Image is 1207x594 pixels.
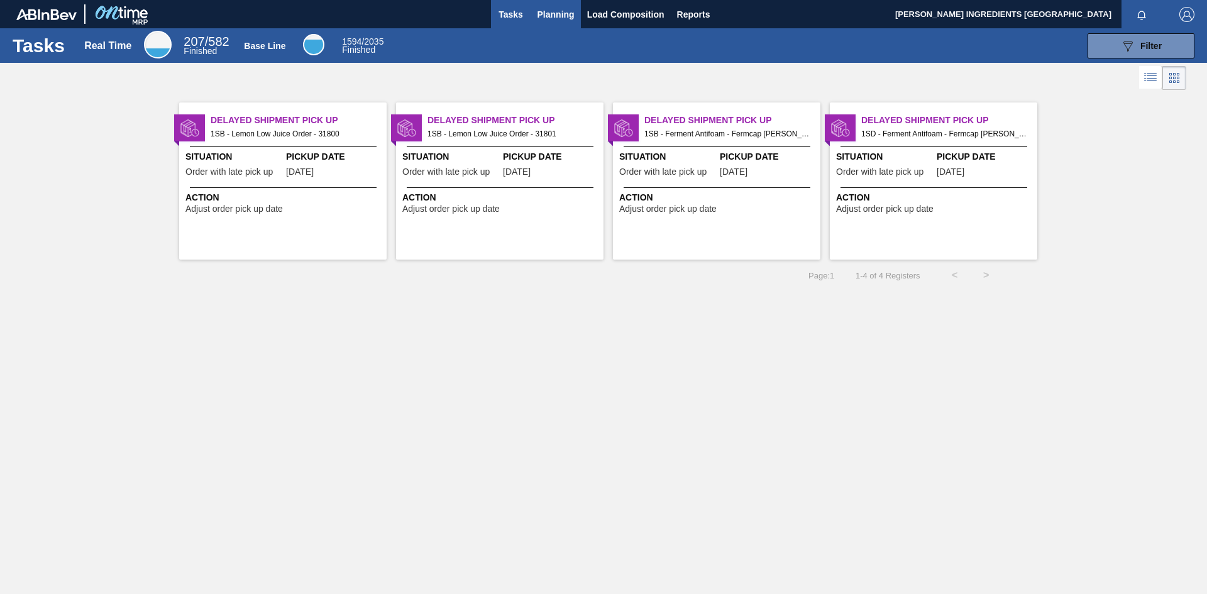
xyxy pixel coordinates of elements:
[180,119,199,138] img: status
[185,191,383,204] span: Action
[836,204,934,214] span: Adjust order pick up date
[13,38,68,53] h1: Tasks
[185,150,283,163] span: Situation
[644,127,810,141] span: 1SB - Ferment Antifoam - Fermcap Kerry Order - 28138
[342,45,375,55] span: Finished
[937,150,1034,163] span: Pickup Date
[342,36,361,47] span: 1594
[1139,66,1162,90] div: List Vision
[427,127,593,141] span: 1SB - Lemon Low Juice Order - 31801
[861,114,1037,127] span: Delayed Shipment Pick Up
[537,7,575,22] span: Planning
[303,34,324,55] div: Base Line
[1088,33,1194,58] button: Filter
[861,127,1027,141] span: 1SD - Ferment Antifoam - Fermcap Kerry Order - 32276
[211,114,387,127] span: Delayed Shipment Pick Up
[939,260,971,291] button: <
[619,167,707,177] span: Order with late pick up
[836,150,934,163] span: Situation
[342,38,383,54] div: Base Line
[211,127,377,141] span: 1SB - Lemon Low Juice Order - 31800
[503,150,600,163] span: Pickup Date
[720,167,747,177] span: 09/29/2025
[836,191,1034,204] span: Action
[677,7,710,22] span: Reports
[619,191,817,204] span: Action
[402,150,500,163] span: Situation
[184,35,204,48] span: 207
[644,114,820,127] span: Delayed Shipment Pick Up
[587,7,664,22] span: Load Composition
[342,36,383,47] span: / 2035
[397,119,416,138] img: status
[971,260,1002,291] button: >
[185,167,273,177] span: Order with late pick up
[853,271,920,280] span: 1 - 4 of 4 Registers
[497,7,525,22] span: Tasks
[184,46,217,56] span: Finished
[184,36,229,55] div: Real Time
[144,31,172,58] div: Real Time
[619,150,717,163] span: Situation
[427,114,603,127] span: Delayed Shipment Pick Up
[184,35,229,48] span: / 582
[286,150,383,163] span: Pickup Date
[1140,41,1162,51] span: Filter
[84,40,131,52] div: Real Time
[402,204,500,214] span: Adjust order pick up date
[1179,7,1194,22] img: Logout
[808,271,834,280] span: Page : 1
[614,119,633,138] img: status
[16,9,77,20] img: TNhmsLtSVTkK8tSr43FrP2fwEKptu5GPRR3wAAAABJRU5ErkJggg==
[503,167,531,177] span: 09/17/2025
[1162,66,1186,90] div: Card Vision
[1122,6,1162,23] button: Notifications
[720,150,817,163] span: Pickup Date
[831,119,850,138] img: status
[402,191,600,204] span: Action
[185,204,283,214] span: Adjust order pick up date
[244,41,285,51] div: Base Line
[937,167,964,177] span: 09/30/2025
[286,167,314,177] span: 09/17/2025
[619,204,717,214] span: Adjust order pick up date
[836,167,923,177] span: Order with late pick up
[402,167,490,177] span: Order with late pick up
